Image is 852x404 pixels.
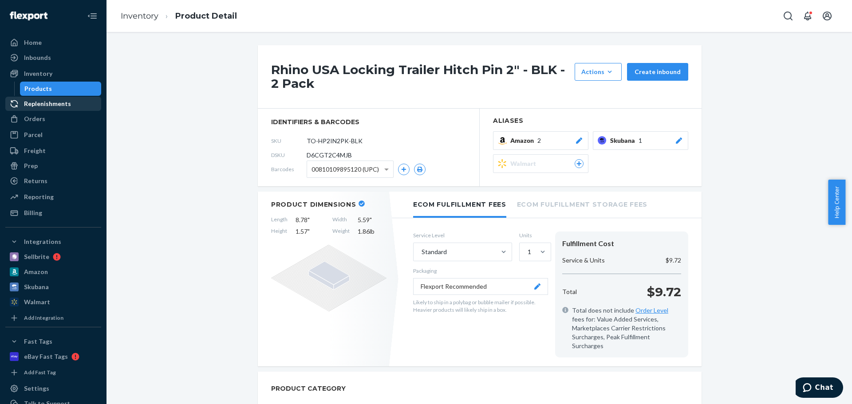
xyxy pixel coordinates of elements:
[332,227,350,236] span: Weight
[5,313,101,323] a: Add Integration
[627,63,688,81] button: Create inbound
[358,227,387,236] span: 1.86 lb
[635,306,668,314] a: Order Level
[271,227,288,236] span: Height
[5,174,101,188] a: Returns
[422,247,447,256] div: Standard
[413,267,548,275] p: Packaging
[24,352,68,361] div: eBay Fast Tags
[24,161,38,170] div: Prep
[537,136,541,145] span: 2
[83,7,101,25] button: Close Navigation
[308,216,310,224] span: "
[358,216,387,224] span: 5.59
[5,235,101,249] button: Integrations
[519,231,548,239] label: Units
[370,216,372,224] span: "
[5,35,101,50] a: Home
[779,7,797,25] button: Open Search Box
[5,381,101,396] a: Settings
[24,282,49,291] div: Skubana
[593,131,688,150] button: Skubana1
[10,12,47,20] img: Flexport logo
[271,380,346,396] h2: PRODUCT CATEGORY
[24,99,71,108] div: Replenishments
[114,3,244,29] ol: breadcrumbs
[24,69,52,78] div: Inventory
[493,118,688,124] h2: Aliases
[5,295,101,309] a: Walmart
[5,280,101,294] a: Skubana
[493,154,588,173] button: Walmart
[510,136,537,145] span: Amazon
[5,206,101,220] a: Billing
[24,146,46,155] div: Freight
[5,265,101,279] a: Amazon
[575,63,622,81] button: Actions
[5,190,101,204] a: Reporting
[828,180,845,225] button: Help Center
[121,11,158,21] a: Inventory
[413,192,506,218] li: Ecom Fulfillment Fees
[562,287,577,296] p: Total
[175,11,237,21] a: Product Detail
[413,231,512,239] label: Service Level
[528,247,531,256] div: 1
[24,337,52,346] div: Fast Tags
[271,165,307,173] span: Barcodes
[796,377,843,400] iframe: Opens a widget where you can chat to one of our agents
[24,237,61,246] div: Integrations
[413,298,548,314] p: Likely to ship in a polybag or bubble mailer if possible. Heavier products will likely ship in a ...
[610,136,639,145] span: Skubana
[581,67,615,76] div: Actions
[24,114,45,123] div: Orders
[24,252,49,261] div: Sellbrite
[20,82,102,96] a: Products
[666,256,681,265] p: $9.72
[5,159,101,173] a: Prep
[5,112,101,126] a: Orders
[562,239,681,249] div: Fulfillment Cost
[296,216,324,224] span: 8.78
[312,162,379,177] span: 00810109895120 (UPC)
[413,278,548,295] button: Flexport Recommended
[296,227,324,236] span: 1.57
[5,51,101,65] a: Inbounds
[24,208,42,217] div: Billing
[271,63,570,90] h1: Rhino USA Locking Trailer Hitch Pin 2" - BLK - 2 Pack
[271,216,288,224] span: Length
[527,247,528,256] input: 1
[24,314,63,322] div: Add Integration
[799,7,816,25] button: Open notifications
[572,306,681,350] span: Total does not include fees for: Value Added Services, Marketplaces Carrier Restrictions Surcharg...
[24,192,54,201] div: Reporting
[24,384,49,393] div: Settings
[24,84,52,93] div: Products
[5,250,101,264] a: Sellbrite
[24,38,42,47] div: Home
[307,151,352,160] span: D6CGT2C4MJB
[562,256,605,265] p: Service & Units
[271,118,466,126] span: identifiers & barcodes
[493,131,588,150] button: Amazon2
[332,216,350,224] span: Width
[5,334,101,349] button: Fast Tags
[421,247,422,256] input: Standard
[24,369,56,376] div: Add Fast Tag
[271,151,307,159] span: DSKU
[818,7,836,25] button: Open account menu
[24,53,51,62] div: Inbounds
[24,177,47,185] div: Returns
[308,227,310,235] span: "
[5,349,101,364] a: eBay Fast Tags
[24,267,48,276] div: Amazon
[24,298,50,306] div: Walmart
[271,137,307,145] span: SKU
[24,130,43,139] div: Parcel
[5,128,101,142] a: Parcel
[510,159,540,168] span: Walmart
[5,144,101,158] a: Freight
[639,136,642,145] span: 1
